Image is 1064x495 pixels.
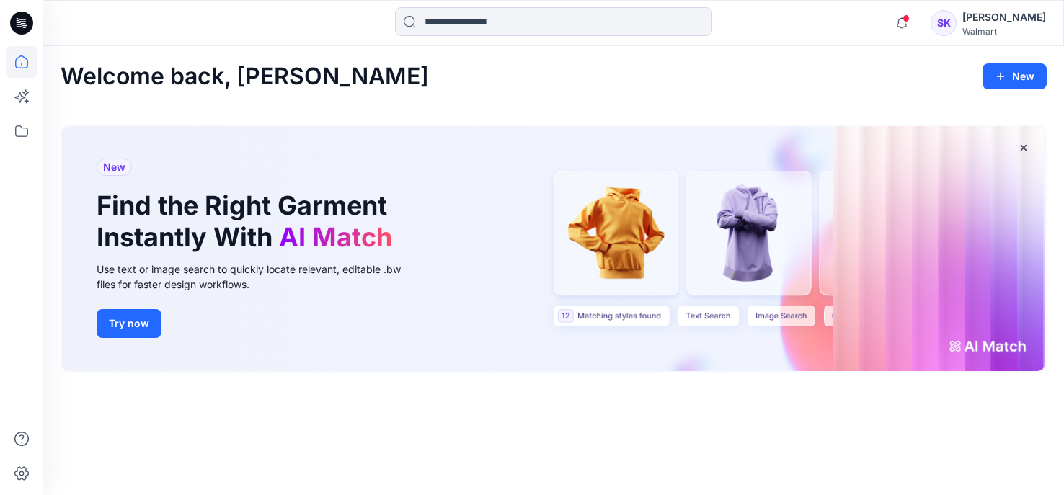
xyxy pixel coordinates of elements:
[61,63,429,90] h2: Welcome back, [PERSON_NAME]
[279,221,392,253] span: AI Match
[931,10,957,36] div: SK
[97,309,161,338] button: Try now
[962,9,1046,26] div: [PERSON_NAME]
[97,262,421,292] div: Use text or image search to quickly locate relevant, editable .bw files for faster design workflows.
[97,190,399,252] h1: Find the Right Garment Instantly With
[962,26,1046,37] div: Walmart
[983,63,1047,89] button: New
[103,159,125,176] span: New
